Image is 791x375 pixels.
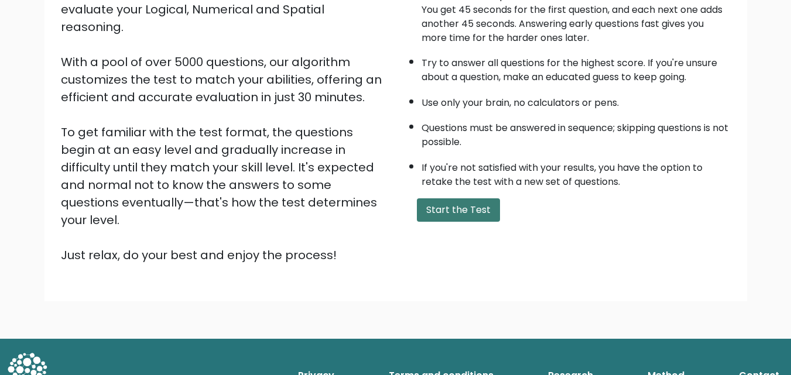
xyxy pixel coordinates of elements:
button: Start the Test [417,198,500,222]
li: If you're not satisfied with your results, you have the option to retake the test with a new set ... [422,155,731,189]
li: Try to answer all questions for the highest score. If you're unsure about a question, make an edu... [422,50,731,84]
li: Use only your brain, no calculators or pens. [422,90,731,110]
li: Questions must be answered in sequence; skipping questions is not possible. [422,115,731,149]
